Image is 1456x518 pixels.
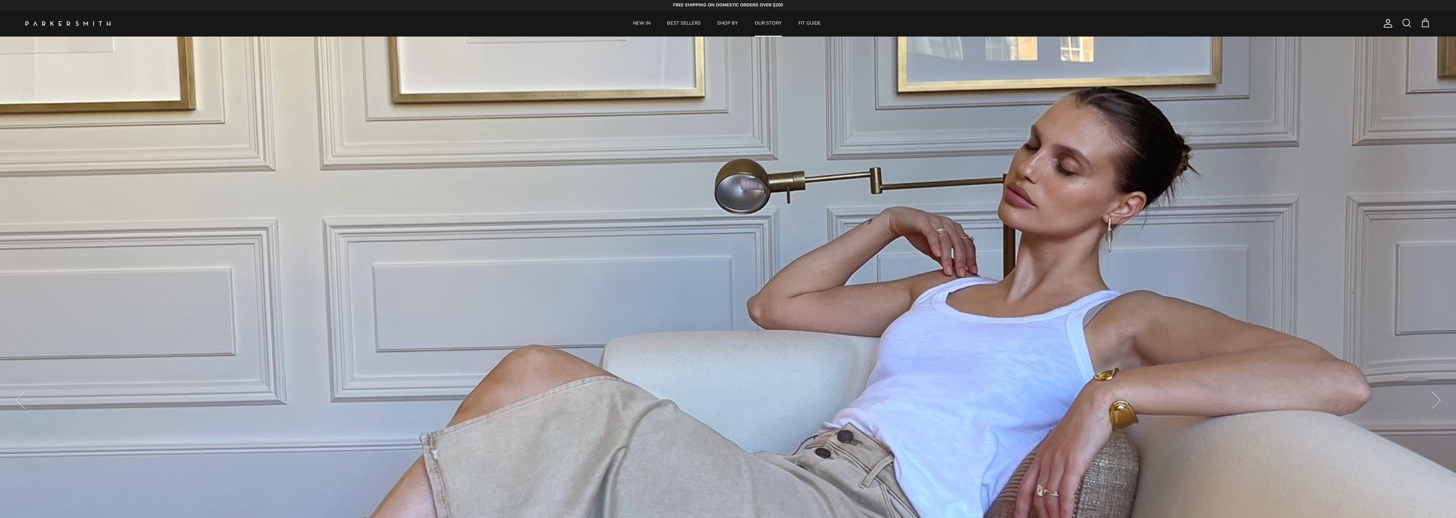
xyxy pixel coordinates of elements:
[791,11,829,37] a: FIT GUIDE
[26,21,111,26] img: Parker Smith
[127,11,1328,37] div: Primary
[1379,18,1393,28] a: Account
[673,2,783,8] strong: FREE SHIPPING ON DOMESTIC ORDERS OVER $200
[710,11,746,37] a: SHOP BY
[747,11,789,37] a: OUR STORY
[659,11,708,37] a: BEST SELLERS
[625,11,658,37] a: NEW IN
